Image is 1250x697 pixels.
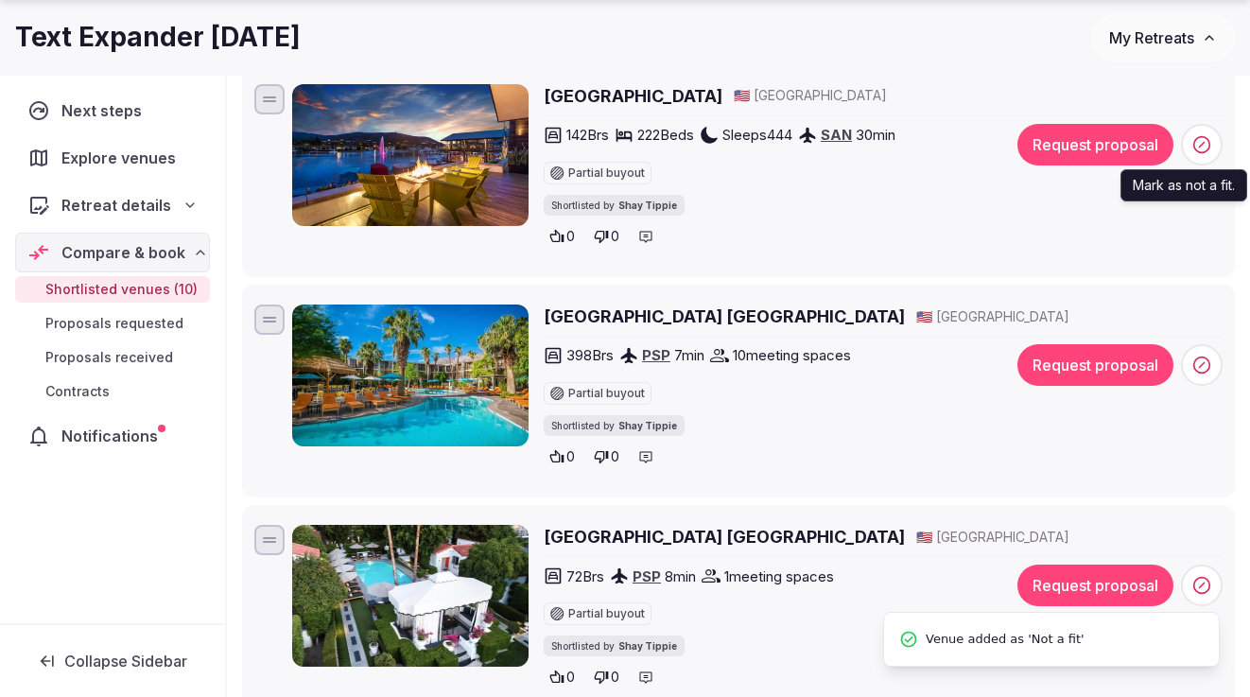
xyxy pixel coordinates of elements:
span: 🇺🇸 [734,87,750,103]
button: 0 [588,444,625,470]
span: Partial buyout [568,388,645,399]
span: 72 Brs [566,566,604,586]
span: 0 [566,227,575,246]
img: Avalon Hotel & Bungalows Palm Springs [292,525,529,667]
a: SAN [821,126,852,144]
span: Shay Tippie [618,639,677,653]
span: 398 Brs [566,345,614,365]
span: Explore venues [61,147,183,169]
span: 0 [566,447,575,466]
button: 0 [544,664,581,690]
a: Proposals requested [15,310,210,337]
span: Retreat details [61,194,171,217]
button: Request proposal [1017,344,1173,386]
a: [GEOGRAPHIC_DATA] [GEOGRAPHIC_DATA] [544,305,905,328]
span: Collapse Sidebar [64,652,187,671]
span: My Retreats [1109,28,1194,47]
span: 🇺🇸 [916,529,932,545]
a: Next steps [15,91,210,131]
a: Proposals received [15,344,210,371]
span: [GEOGRAPHIC_DATA] [754,86,887,105]
span: Contracts [45,382,110,401]
div: Shortlisted by [544,415,685,436]
span: 30 min [856,125,895,145]
span: 8 min [665,566,696,586]
button: Collapse Sidebar [15,640,210,682]
span: [GEOGRAPHIC_DATA] [936,307,1069,326]
span: 0 [566,668,575,687]
a: Explore venues [15,138,210,178]
span: [GEOGRAPHIC_DATA] [936,528,1069,547]
button: Request proposal [1017,565,1173,606]
div: Shortlisted by [544,636,685,656]
button: 🇺🇸 [916,307,932,326]
span: 0 [611,227,619,246]
a: Contracts [15,378,210,405]
a: PSP [633,567,661,585]
span: 142 Brs [566,125,609,145]
span: Shay Tippie [618,419,677,432]
button: 🇺🇸 [916,528,932,547]
button: My Retreats [1091,14,1235,61]
button: Request proposal [1017,124,1173,166]
span: 10 meeting spaces [733,345,851,365]
button: 🇺🇸 [734,86,750,105]
button: 0 [544,223,581,250]
span: 0 [611,447,619,466]
span: Notifications [61,425,165,447]
span: Venue added as 'Not a fit' [926,628,1085,651]
span: Sleeps 444 [722,125,792,145]
div: Shortlisted by [544,195,685,216]
span: 🇺🇸 [916,308,932,324]
a: Notifications [15,416,210,456]
a: PSP [642,346,670,364]
span: Proposals received [45,348,173,367]
a: [GEOGRAPHIC_DATA] [544,84,722,108]
h1: Text Expander [DATE] [15,19,301,56]
span: Partial buyout [568,608,645,619]
img: Riviera Resort & Spa Palm Springs [292,305,529,446]
a: [GEOGRAPHIC_DATA] [GEOGRAPHIC_DATA] [544,525,905,549]
span: Proposals requested [45,314,183,333]
p: Mark as not a fit. [1133,176,1235,195]
button: 0 [588,223,625,250]
span: Compare & book [61,241,185,264]
a: Shortlisted venues (10) [15,276,210,303]
span: Partial buyout [568,167,645,179]
img: Lakehouse Hotel & Resort [292,84,529,226]
span: Shay Tippie [618,199,677,212]
button: 0 [544,444,581,470]
span: Shortlisted venues (10) [45,280,198,299]
span: 0 [611,668,619,687]
span: 1 meeting spaces [724,566,834,586]
span: 222 Beds [637,125,694,145]
span: Next steps [61,99,149,122]
span: 7 min [674,345,704,365]
button: 0 [588,664,625,690]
